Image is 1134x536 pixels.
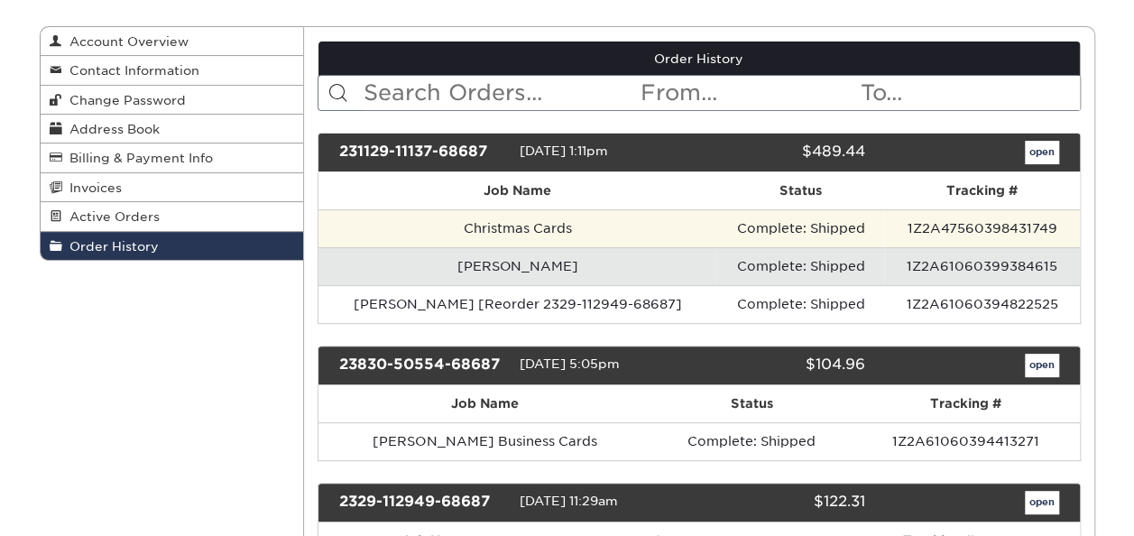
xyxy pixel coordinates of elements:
[41,202,304,231] a: Active Orders
[62,122,160,136] span: Address Book
[326,354,519,377] div: 23830-50554-68687
[326,141,519,164] div: 231129-11137-68687
[318,209,716,247] td: Christmas Cards
[318,385,651,422] th: Job Name
[716,172,884,209] th: Status
[62,180,122,195] span: Invoices
[62,209,160,224] span: Active Orders
[62,151,213,165] span: Billing & Payment Info
[884,285,1079,323] td: 1Z2A61060394822525
[651,385,853,422] th: Status
[41,86,304,115] a: Change Password
[41,143,304,172] a: Billing & Payment Info
[41,115,304,143] a: Address Book
[859,76,1079,110] input: To...
[716,285,884,323] td: Complete: Shipped
[884,247,1079,285] td: 1Z2A61060399384615
[41,27,304,56] a: Account Overview
[686,141,879,164] div: $489.44
[853,385,1080,422] th: Tracking #
[651,422,853,460] td: Complete: Shipped
[41,232,304,260] a: Order History
[318,42,1080,76] a: Order History
[519,143,607,158] span: [DATE] 1:11pm
[318,172,716,209] th: Job Name
[853,422,1080,460] td: 1Z2A61060394413271
[519,494,617,508] span: [DATE] 11:29am
[686,354,879,377] div: $104.96
[884,209,1079,247] td: 1Z2A47560398431749
[1025,354,1059,377] a: open
[41,56,304,85] a: Contact Information
[62,34,189,49] span: Account Overview
[686,491,879,514] div: $122.31
[326,491,519,514] div: 2329-112949-68687
[1025,491,1059,514] a: open
[41,173,304,202] a: Invoices
[1025,141,1059,164] a: open
[716,247,884,285] td: Complete: Shipped
[639,76,859,110] input: From...
[318,247,716,285] td: [PERSON_NAME]
[62,63,199,78] span: Contact Information
[62,93,186,107] span: Change Password
[318,285,716,323] td: [PERSON_NAME] [Reorder 2329-112949-68687]
[884,172,1079,209] th: Tracking #
[716,209,884,247] td: Complete: Shipped
[362,76,639,110] input: Search Orders...
[318,422,651,460] td: [PERSON_NAME] Business Cards
[62,239,159,254] span: Order History
[519,356,619,371] span: [DATE] 5:05pm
